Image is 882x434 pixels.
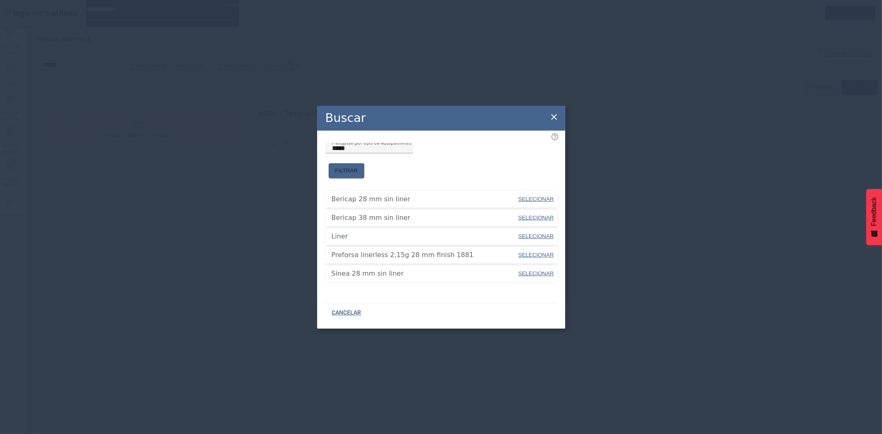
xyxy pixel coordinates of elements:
[517,229,555,244] button: SELECIONAR
[332,250,518,260] span: Preforsa linerless 2,15g 28 mm finish 1881
[519,196,554,202] span: SELECIONAR
[517,192,555,207] button: SELECIONAR
[332,269,518,279] span: Sinea 28 mm sin liner
[517,266,555,281] button: SELECIONAR
[870,197,878,226] span: Feedback
[517,248,555,262] button: SELECIONAR
[335,167,358,175] span: FILTRAR
[332,213,518,223] span: Bericap 38 mm sin liner
[325,109,366,127] h2: Buscar
[519,252,554,258] span: SELECIONAR
[519,215,554,221] span: SELECIONAR
[519,233,554,239] span: SELECIONAR
[332,309,361,317] span: CANCELAR
[519,270,554,277] span: SELECIONAR
[332,140,411,145] mat-label: Pesquise por tipo de equipamento
[329,163,365,178] button: FILTRAR
[866,189,882,245] button: Feedback - Mostrar pesquisa
[332,194,518,204] span: Bericap 28 mm sin liner
[325,305,368,320] button: CANCELAR
[517,210,555,225] button: SELECIONAR
[332,231,518,241] span: Liner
